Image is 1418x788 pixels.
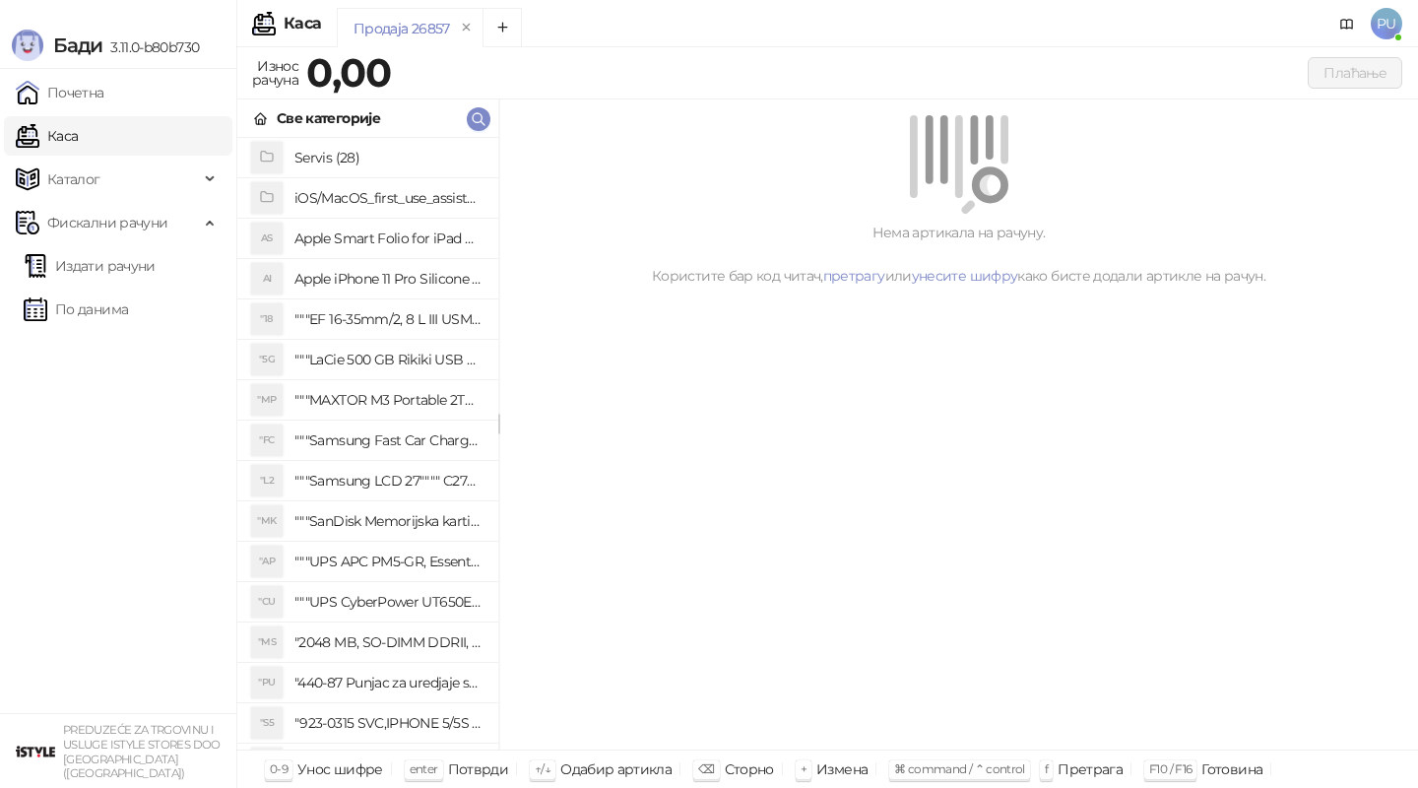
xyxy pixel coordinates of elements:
[535,761,550,776] span: ↑/↓
[277,107,380,129] div: Све категорије
[251,667,283,698] div: "PU
[294,223,483,254] h4: Apple Smart Folio for iPad mini (A17 Pro) - Sage
[1045,761,1048,776] span: f
[251,546,283,577] div: "AP
[1058,756,1123,782] div: Претрага
[294,263,483,295] h4: Apple iPhone 11 Pro Silicone Case - Black
[251,263,283,295] div: AI
[294,748,483,779] h4: "923-0448 SVC,IPHONE,TOURQUE DRIVER KIT .65KGF- CM Šrafciger "
[823,267,885,285] a: претрагу
[410,761,438,776] span: enter
[251,586,283,618] div: "CU
[294,182,483,214] h4: iOS/MacOS_first_use_assistance (4)
[251,223,283,254] div: AS
[294,465,483,496] h4: """Samsung LCD 27"""" C27F390FHUXEN"""
[16,732,55,771] img: 64x64-companyLogo-77b92cf4-9946-4f36-9751-bf7bb5fd2c7d.png
[816,756,868,782] div: Измена
[24,246,156,286] a: Издати рачуни
[294,303,483,335] h4: """EF 16-35mm/2, 8 L III USM"""
[523,222,1394,287] div: Нема артикала на рачуну. Користите бар код читач, или како бисте додали артикле на рачун.
[16,73,104,112] a: Почетна
[53,33,102,57] span: Бади
[47,203,167,242] span: Фискални рачуни
[454,20,480,36] button: remove
[698,761,714,776] span: ⌫
[251,505,283,537] div: "MK
[294,586,483,618] h4: """UPS CyberPower UT650EG, 650VA/360W , line-int., s_uko, desktop"""
[560,756,672,782] div: Одабир артикла
[894,761,1025,776] span: ⌘ command / ⌃ control
[251,384,283,416] div: "MP
[16,116,78,156] a: Каса
[270,761,288,776] span: 0-9
[294,425,483,456] h4: """Samsung Fast Car Charge Adapter, brzi auto punja_, boja crna"""
[251,425,283,456] div: "FC
[1308,57,1402,89] button: Плаћање
[354,18,450,39] div: Продаја 26857
[1201,756,1262,782] div: Готовина
[294,142,483,173] h4: Servis (28)
[912,267,1018,285] a: унесите шифру
[251,465,283,496] div: "L2
[483,8,522,47] button: Add tab
[251,303,283,335] div: "18
[102,38,199,56] span: 3.11.0-b80b730
[251,707,283,739] div: "S5
[294,546,483,577] h4: """UPS APC PM5-GR, Essential Surge Arrest,5 utic_nica"""
[63,723,221,780] small: PREDUZEĆE ZA TRGOVINU I USLUGE ISTYLE STORES DOO [GEOGRAPHIC_DATA] ([GEOGRAPHIC_DATA])
[294,344,483,375] h4: """LaCie 500 GB Rikiki USB 3.0 / Ultra Compact & Resistant aluminum / USB 3.0 / 2.5"""""""
[24,290,128,329] a: По данима
[294,667,483,698] h4: "440-87 Punjac za uredjaje sa micro USB portom 4/1, Stand."
[248,53,302,93] div: Износ рачуна
[297,756,383,782] div: Унос шифре
[1371,8,1402,39] span: PU
[1149,761,1192,776] span: F10 / F16
[725,756,774,782] div: Сторно
[294,384,483,416] h4: """MAXTOR M3 Portable 2TB 2.5"""" crni eksterni hard disk HX-M201TCB/GM"""
[448,756,509,782] div: Потврди
[306,48,391,97] strong: 0,00
[251,626,283,658] div: "MS
[237,138,498,750] div: grid
[801,761,806,776] span: +
[294,707,483,739] h4: "923-0315 SVC,IPHONE 5/5S BATTERY REMOVAL TRAY Držač za iPhone sa kojim se otvara display
[47,160,100,199] span: Каталог
[1331,8,1363,39] a: Документација
[251,748,283,779] div: "SD
[294,505,483,537] h4: """SanDisk Memorijska kartica 256GB microSDXC sa SD adapterom SDSQXA1-256G-GN6MA - Extreme PLUS, ...
[12,30,43,61] img: Logo
[284,16,321,32] div: Каса
[251,344,283,375] div: "5G
[294,626,483,658] h4: "2048 MB, SO-DIMM DDRII, 667 MHz, Napajanje 1,8 0,1 V, Latencija CL5"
